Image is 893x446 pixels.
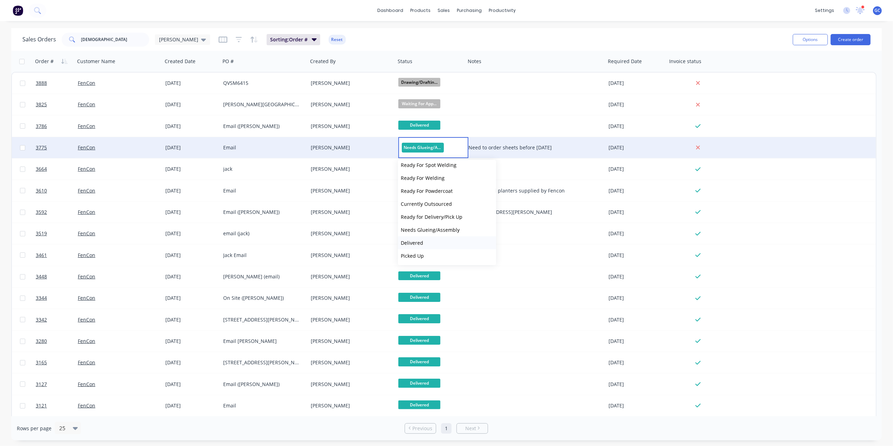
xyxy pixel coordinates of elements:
div: [PERSON_NAME] [311,230,389,237]
a: 3775 [36,137,78,158]
div: [DATE] [165,381,218,388]
div: [DATE] [165,123,218,130]
div: sales [434,5,453,16]
div: products [407,5,434,16]
a: FenCon [78,273,95,280]
span: Delivered [398,400,440,409]
button: Sorting:Order # [267,34,320,45]
div: [PERSON_NAME] [311,144,389,151]
div: Email [PERSON_NAME] [223,338,301,345]
span: Delivered [398,379,440,387]
a: 3121 [36,395,78,416]
div: Email [223,402,301,409]
span: Ready For Spot Welding [401,162,456,168]
div: [DATE] [609,381,664,388]
span: Currently Outsourced [401,201,452,207]
span: Delivered [398,357,440,366]
div: [DATE] [609,144,664,151]
span: Delivered [401,239,423,246]
div: [DATE] [609,165,664,173]
div: [DATE] [165,144,218,151]
div: [DATE] [609,316,664,323]
span: Next [465,425,476,432]
span: Delivered [398,293,440,302]
a: 3592 [36,202,78,223]
div: [DATE] [165,273,218,280]
div: [DATE] [609,230,664,237]
a: FenCon [78,295,95,301]
div: [STREET_ADDRESS][PERSON_NAME] (Kitchen) [223,316,301,323]
div: [PERSON_NAME] [311,402,389,409]
span: Needs Glueing/Assembly [402,143,444,152]
a: FenCon [78,165,95,172]
div: [DATE] [609,209,664,216]
span: Ready For Powdercoat [401,188,453,194]
span: 3592 [36,209,47,216]
span: Rows per page [17,425,51,432]
div: [PERSON_NAME] [311,80,389,87]
button: Ready For Spot Welding [398,158,496,171]
div: [DATE] [165,316,218,323]
span: 3888 [36,80,47,87]
div: [DATE] [609,123,664,130]
span: 3519 [36,230,47,237]
div: [DATE] [165,295,218,302]
span: 3825 [36,101,47,108]
button: Ready For Welding [398,171,496,184]
span: GC [874,7,880,14]
div: [PERSON_NAME] [311,381,389,388]
div: [STREET_ADDRESS][PERSON_NAME] [223,359,301,366]
a: FenCon [78,209,95,215]
a: FenCon [78,338,95,344]
span: Needs Glueing/Assembly [401,227,460,233]
span: Picked Up [401,252,424,259]
div: [DATE] [609,101,664,108]
a: 3127 [36,374,78,395]
span: Sorting: Order # [270,36,308,43]
button: Needs Glueing/Assembly [398,223,496,236]
div: Notes [468,58,481,65]
span: Ready for Delivery/Pick Up [401,214,462,220]
span: [PERSON_NAME] [159,36,198,43]
a: 3825 [36,94,78,115]
a: FenCon [78,187,95,194]
div: PO # [222,58,234,65]
div: email (jack) [223,230,301,237]
div: [DATE] [609,187,664,194]
div: settings [811,5,838,16]
a: Next page [457,425,488,432]
div: Email ([PERSON_NAME]) [223,381,301,388]
a: FenCon [78,144,95,151]
div: [DATE] [609,359,664,366]
div: [DATE] [165,187,218,194]
div: Status [398,58,412,65]
button: Picked Up [398,249,496,262]
div: Powder and planters supplied by Fencon [468,187,596,194]
a: 3448 [36,266,78,287]
a: 3342 [36,309,78,330]
span: 3461 [36,252,47,259]
div: [PERSON_NAME] [311,295,389,302]
span: Delivered [398,271,440,280]
span: 3344 [36,295,47,302]
div: [DATE] [165,402,218,409]
button: Options [793,34,828,45]
a: FenCon [78,123,95,129]
span: 3775 [36,144,47,151]
div: Created By [310,58,336,65]
a: 3610 [36,180,78,201]
div: Email ([PERSON_NAME]) [223,209,301,216]
a: FenCon [78,230,95,237]
span: Previous [412,425,432,432]
div: [DATE] [165,252,218,259]
div: On Site ([PERSON_NAME]) [223,295,301,302]
a: FenCon [78,316,95,323]
h1: Sales Orders [22,36,56,43]
button: Create order [831,34,871,45]
a: FenCon [78,101,95,108]
div: [PERSON_NAME] [311,273,389,280]
a: 3786 [36,116,78,137]
button: Reset [329,35,346,45]
div: [PERSON_NAME] (email) [223,273,301,280]
span: 3127 [36,381,47,388]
